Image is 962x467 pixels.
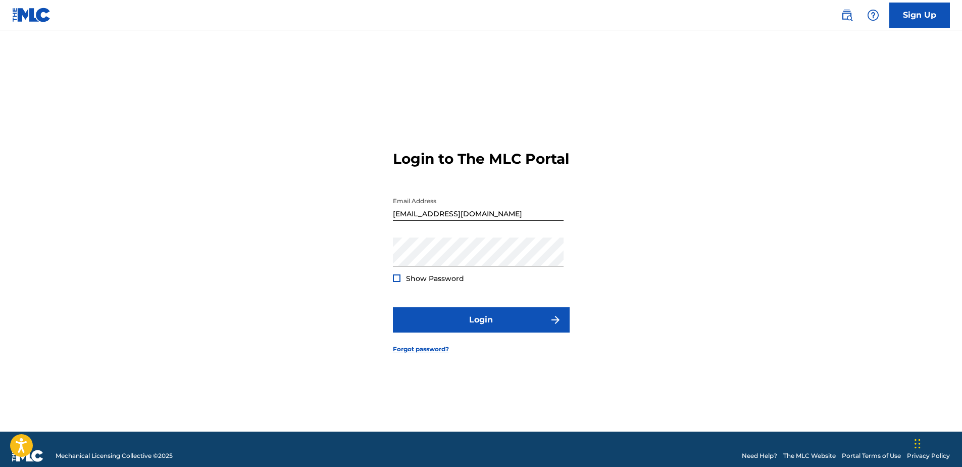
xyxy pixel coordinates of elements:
[889,3,950,28] a: Sign Up
[12,450,43,462] img: logo
[867,9,879,21] img: help
[863,5,883,25] div: Help
[742,451,777,460] a: Need Help?
[406,274,464,283] span: Show Password
[393,345,449,354] a: Forgot password?
[907,451,950,460] a: Privacy Policy
[12,8,51,22] img: MLC Logo
[841,9,853,21] img: search
[915,429,921,459] div: Drag
[56,451,173,460] span: Mechanical Licensing Collective © 2025
[393,307,570,333] button: Login
[783,451,836,460] a: The MLC Website
[393,150,569,168] h3: Login to The MLC Portal
[837,5,857,25] a: Public Search
[912,418,962,467] iframe: Chat Widget
[549,314,562,326] img: f7272a7cc735f4ea7f67.svg
[842,451,901,460] a: Portal Terms of Use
